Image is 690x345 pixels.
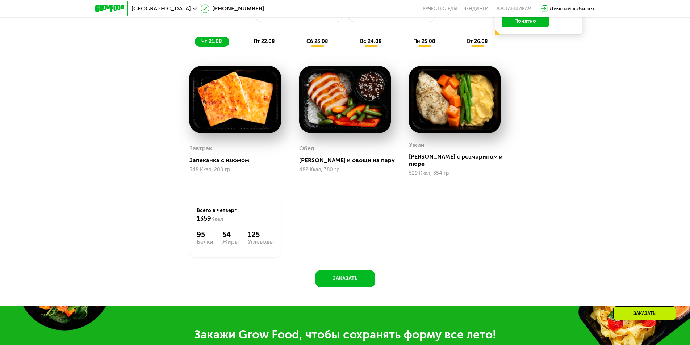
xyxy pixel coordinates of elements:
span: пт 22.08 [254,38,275,45]
div: [PERSON_NAME] и овощи на пару [299,157,397,164]
div: [PERSON_NAME] с розмарином и пюре [409,153,506,168]
div: 348 Ккал, 200 гр [189,167,281,173]
span: 1359 [197,215,211,223]
div: поставщикам [494,6,532,12]
span: Ккал [211,216,223,222]
span: вт 26.08 [467,38,488,45]
div: 95 [197,230,213,239]
a: [PHONE_NUMBER] [201,4,264,13]
span: сб 23.08 [306,38,328,45]
div: 529 Ккал, 354 гр [409,171,501,176]
span: пн 25.08 [413,38,435,45]
div: Заказать [613,306,676,320]
span: [GEOGRAPHIC_DATA] [131,6,191,12]
div: Белки [197,239,213,245]
div: Завтрак [189,143,212,154]
div: 125 [248,230,274,239]
button: Заказать [315,270,375,287]
div: Всего в четверг [197,207,274,223]
div: Обед [299,143,314,154]
span: чт 21.08 [201,38,222,45]
div: 482 Ккал, 380 гр [299,167,391,173]
div: Жиры [222,239,239,245]
button: Понятно [502,16,549,27]
div: Ужин [409,139,425,150]
div: Личный кабинет [549,4,595,13]
div: 54 [222,230,239,239]
span: вс 24.08 [360,38,382,45]
a: Вендинги [463,6,489,12]
div: Углеводы [248,239,274,245]
a: Качество еды [423,6,457,12]
div: Запеканка с изюмом [189,157,287,164]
